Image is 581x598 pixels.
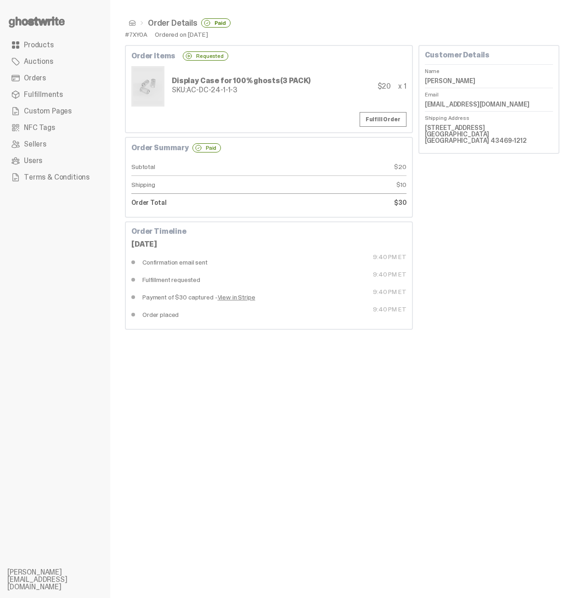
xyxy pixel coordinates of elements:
[269,176,406,194] dd: $10
[131,241,406,248] div: [DATE]
[131,306,269,323] dd: Order placed
[24,141,46,148] span: Sellers
[7,136,103,152] a: Sellers
[7,119,103,136] a: NFC Tags
[378,83,391,90] div: $20
[425,50,490,60] b: Customer Details
[24,107,72,115] span: Custom Pages
[192,143,221,152] div: Paid
[131,158,269,176] dt: Subtotal
[7,103,103,119] a: Custom Pages
[425,74,553,88] dd: [PERSON_NAME]
[269,194,406,211] dd: $30
[269,254,406,271] dt: 9:40 PM ET
[183,51,228,61] div: Requested
[269,306,406,323] dt: 9:40 PM ET
[131,176,269,194] dt: Shipping
[172,86,310,94] div: AC-DC-24-1-1-3
[131,194,269,211] dt: Order Total
[280,76,311,85] span: (3 PACK)
[7,53,103,70] a: Auctions
[131,226,186,236] b: Order Timeline
[24,174,90,181] span: Terms & Conditions
[131,254,269,271] dd: Confirmation email sent
[131,52,175,60] b: Order Items
[360,112,406,127] a: Fulfill Order
[172,85,186,95] span: SKU:
[425,121,553,147] dd: [STREET_ADDRESS] [GEOGRAPHIC_DATA] [GEOGRAPHIC_DATA] 43469-1212
[7,569,118,591] li: [PERSON_NAME][EMAIL_ADDRESS][DOMAIN_NAME]
[24,124,55,131] span: NFC Tags
[398,83,406,90] div: x 1
[269,271,406,288] dt: 9:40 PM ET
[24,157,42,164] span: Users
[155,31,208,38] div: Ordered on [DATE]
[24,58,53,65] span: Auctions
[269,288,406,306] dt: 9:40 PM ET
[201,18,231,28] div: Paid
[125,31,147,38] div: #7XY0A
[425,97,553,111] dd: [EMAIL_ADDRESS][DOMAIN_NAME]
[7,152,103,169] a: Users
[131,144,189,152] b: Order Summary
[425,64,553,74] dt: Name
[425,88,553,97] dt: Email
[131,271,269,288] dd: Fulfillment requested
[136,18,231,28] li: Order Details
[7,37,103,53] a: Products
[24,41,54,49] span: Products
[218,294,255,300] a: View in Stripe
[269,158,406,176] dd: $20
[7,169,103,186] a: Terms & Conditions
[172,77,310,85] div: Display Case for 100% ghosts
[7,86,103,103] a: Fulfillments
[24,91,63,98] span: Fulfillments
[425,111,553,121] dt: Shipping Address
[133,68,163,105] img: display%20cases%203.png
[24,74,46,82] span: Orders
[131,288,269,306] dd: Payment of $30 captured -
[7,70,103,86] a: Orders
